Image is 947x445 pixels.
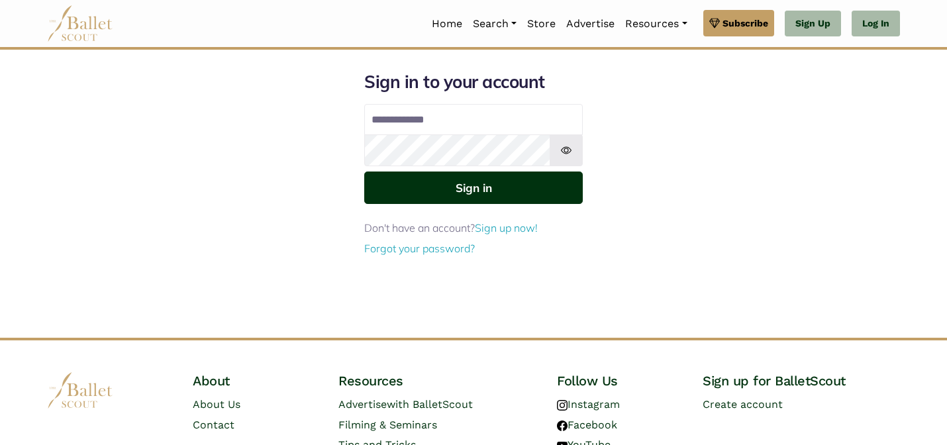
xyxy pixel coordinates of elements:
a: About Us [193,398,240,411]
a: Log In [852,11,900,37]
h1: Sign in to your account [364,71,583,93]
a: Create account [703,398,783,411]
a: Contact [193,419,234,431]
a: Sign up now! [475,221,538,234]
span: with BalletScout [387,398,473,411]
h4: About [193,372,317,389]
h4: Sign up for BalletScout [703,372,900,389]
p: Don't have an account? [364,220,583,237]
a: Resources [620,10,692,38]
button: Sign in [364,172,583,204]
a: Advertise [561,10,620,38]
a: Forgot your password? [364,242,475,255]
img: facebook logo [557,420,568,431]
img: instagram logo [557,400,568,411]
a: Filming & Seminars [338,419,437,431]
a: Subscribe [703,10,774,36]
h4: Resources [338,372,536,389]
a: Instagram [557,398,620,411]
a: Sign Up [785,11,841,37]
a: Store [522,10,561,38]
img: gem.svg [709,16,720,30]
a: Advertisewith BalletScout [338,398,473,411]
h4: Follow Us [557,372,681,389]
span: Subscribe [723,16,768,30]
img: logo [47,372,113,409]
a: Search [468,10,522,38]
a: Home [426,10,468,38]
a: Facebook [557,419,617,431]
